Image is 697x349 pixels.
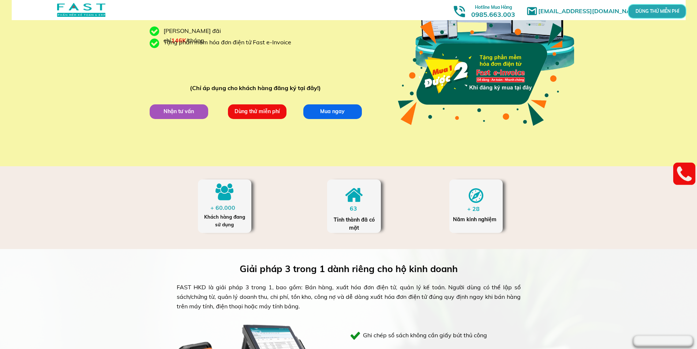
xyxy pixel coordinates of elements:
[164,38,297,47] div: Tặng phần mềm hóa đơn điện tử Fast e-Invoice
[303,104,362,119] p: Mua ngay
[350,204,364,214] div: 63
[240,261,468,276] h3: Giải pháp 3 trong 1 dành riêng cho hộ kinh doanh
[453,215,499,223] div: Năm kinh nghiệm
[164,26,259,45] div: [PERSON_NAME] đãi chỉ /tháng
[210,203,239,213] div: + 60.000
[333,216,375,232] div: Tỉnh thành đã có mặt
[190,83,324,93] div: (Chỉ áp dụng cho khách hàng đăng ký tại đây!)
[538,7,646,16] h1: [EMAIL_ADDRESS][DOMAIN_NAME]
[363,331,513,340] h3: Ghi chép sổ sách không cần giấy bút thủ công
[463,3,523,18] h3: 0985.663.003
[177,283,521,311] div: FAST HKD là giải pháp 3 trong 1, bao gồm: Bán hàng, xuất hóa đơn điện tử, quản lý kế toán. Người ...
[475,4,512,10] span: Hotline Mua Hàng
[149,104,208,119] p: Nhận tư vấn
[202,213,247,229] div: Khách hàng đang sử dụng
[228,104,286,119] p: Dùng thử miễn phí
[467,204,487,214] div: + 28
[171,37,186,44] span: 146K
[647,9,667,14] p: DÙNG THỬ MIỄN PHÍ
